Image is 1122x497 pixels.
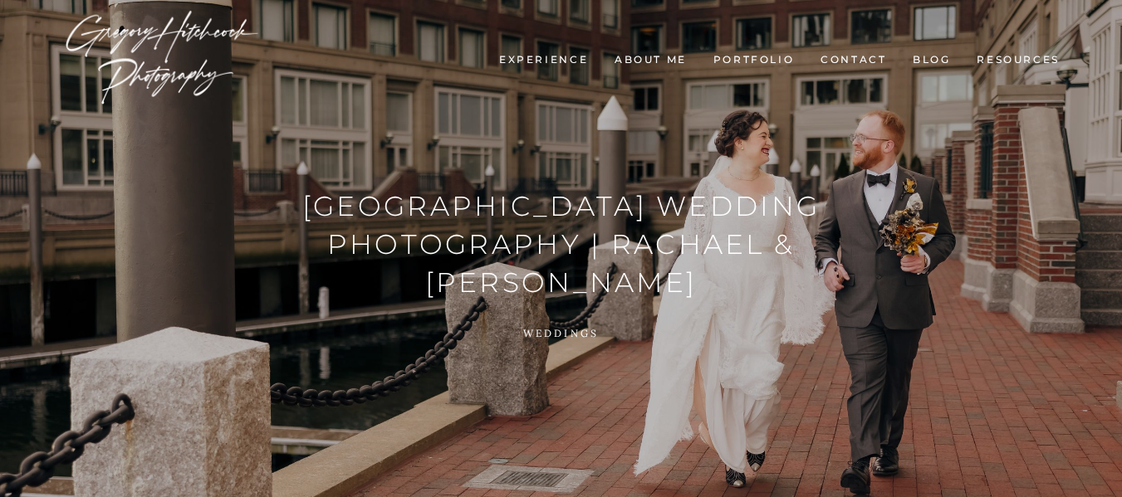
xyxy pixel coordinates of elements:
img: Wedding Photographer Boston - Gregory Hitchcock Photography [62,8,262,108]
a: Weddings [523,327,599,339]
h1: [GEOGRAPHIC_DATA] Wedding Photography | Rachael & [PERSON_NAME] [233,187,889,301]
a: Experience [490,53,597,67]
a: Resources [968,53,1068,67]
a: Blog [904,53,959,67]
a: Portfolio [704,53,803,67]
a: About me [605,53,696,67]
a: Contact [811,53,895,67]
